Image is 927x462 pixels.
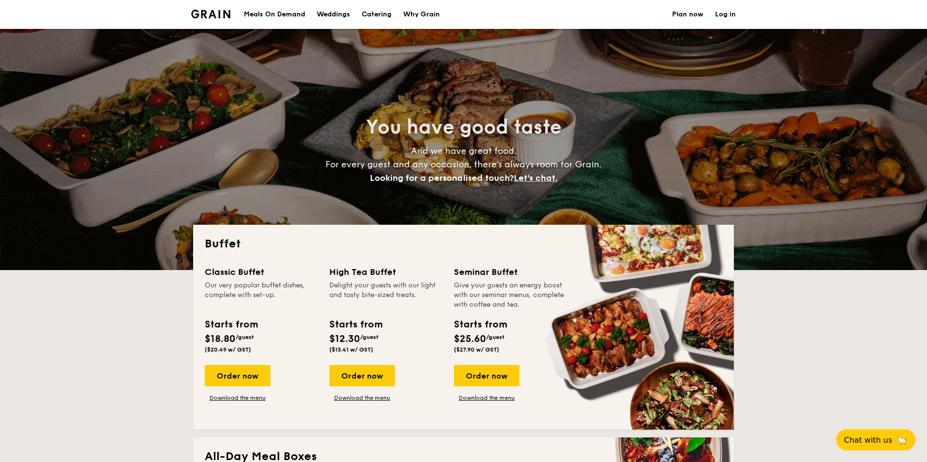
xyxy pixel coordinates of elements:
[454,394,520,402] a: Download the menu
[205,265,318,279] div: Classic Buffet
[329,365,395,386] div: Order now
[205,346,251,353] span: ($20.49 w/ GST)
[360,334,379,340] span: /guest
[205,394,270,402] a: Download the menu
[325,146,602,183] span: And we have great food. For every guest and any occasion, there’s always room for Grain.
[329,317,382,332] div: Starts from
[454,365,520,386] div: Order now
[191,10,230,18] a: Logotype
[236,334,254,340] span: /guest
[329,265,442,279] div: High Tea Buffet
[836,429,915,450] button: Chat with us🦙
[454,333,486,345] span: $25.60
[370,173,514,183] span: Looking for a personalised touch?
[205,365,270,386] div: Order now
[205,317,257,332] div: Starts from
[454,265,567,279] div: Seminar Buffet
[205,236,722,252] h2: Buffet
[329,394,395,402] a: Download the menu
[366,116,562,139] span: You have good taste
[514,173,558,183] span: Let's chat.
[329,281,442,310] div: Delight your guests with our light and tasty bite-sized treats.
[896,435,908,446] span: 🦙
[454,317,506,332] div: Starts from
[329,333,360,345] span: $12.30
[205,333,236,345] span: $18.80
[454,346,499,353] span: ($27.90 w/ GST)
[329,346,373,353] span: ($13.41 w/ GST)
[191,10,230,18] img: Grain
[454,281,567,310] div: Give your guests an energy boost with our seminar menus, complete with coffee and tea.
[486,334,505,340] span: /guest
[205,281,318,310] div: Our very popular buffet dishes, complete with set-up.
[844,435,892,445] span: Chat with us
